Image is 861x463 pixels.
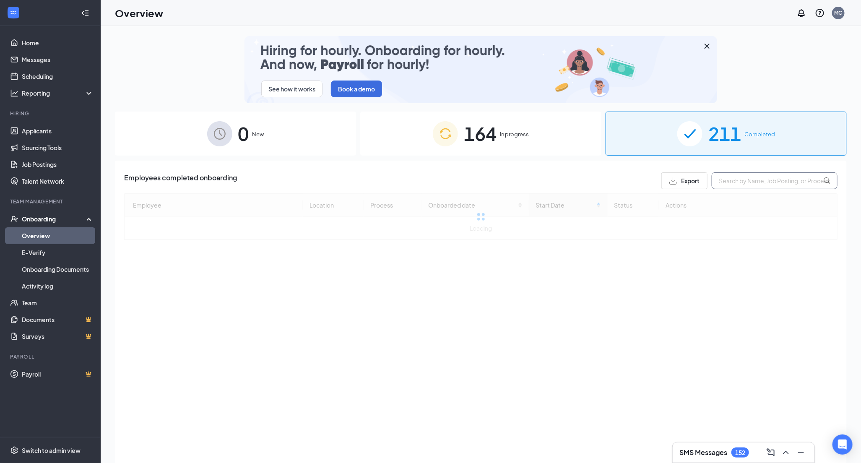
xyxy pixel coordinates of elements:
[22,261,94,278] a: Onboarding Documents
[735,449,745,456] div: 152
[679,448,727,457] h3: SMS Messages
[10,89,18,97] svg: Analysis
[10,215,18,223] svg: UserCheck
[681,178,700,184] span: Export
[22,34,94,51] a: Home
[796,8,806,18] svg: Notifications
[702,41,712,51] svg: Cross
[708,119,741,148] span: 211
[22,139,94,156] a: Sourcing Tools
[779,446,793,459] button: ChevronUp
[252,130,264,138] span: New
[331,81,382,97] button: Book a demo
[22,68,94,85] a: Scheduling
[9,8,18,17] svg: WorkstreamLogo
[22,51,94,68] a: Messages
[22,328,94,345] a: SurveysCrown
[22,227,94,244] a: Overview
[261,81,323,97] button: See how it works
[22,122,94,139] a: Applicants
[781,447,791,458] svg: ChevronUp
[10,446,18,455] svg: Settings
[22,89,94,97] div: Reporting
[124,172,237,189] span: Employees completed onboarding
[764,446,778,459] button: ComposeMessage
[245,36,717,103] img: payroll-small.gif
[22,366,94,382] a: PayrollCrown
[22,294,94,311] a: Team
[22,215,86,223] div: Onboarding
[661,172,708,189] button: Export
[796,447,806,458] svg: Minimize
[794,446,808,459] button: Minimize
[10,198,92,205] div: Team Management
[10,353,92,360] div: Payroll
[115,6,163,20] h1: Overview
[712,172,838,189] input: Search by Name, Job Posting, or Process
[10,110,92,117] div: Hiring
[766,447,776,458] svg: ComposeMessage
[744,130,775,138] span: Completed
[81,9,89,17] svg: Collapse
[22,156,94,173] a: Job Postings
[22,244,94,261] a: E-Verify
[22,446,81,455] div: Switch to admin view
[500,130,529,138] span: In progress
[835,9,843,16] div: MC
[238,119,249,148] span: 0
[22,311,94,328] a: DocumentsCrown
[22,278,94,294] a: Activity log
[464,119,497,148] span: 164
[832,434,853,455] div: Open Intercom Messenger
[815,8,825,18] svg: QuestionInfo
[22,173,94,190] a: Talent Network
